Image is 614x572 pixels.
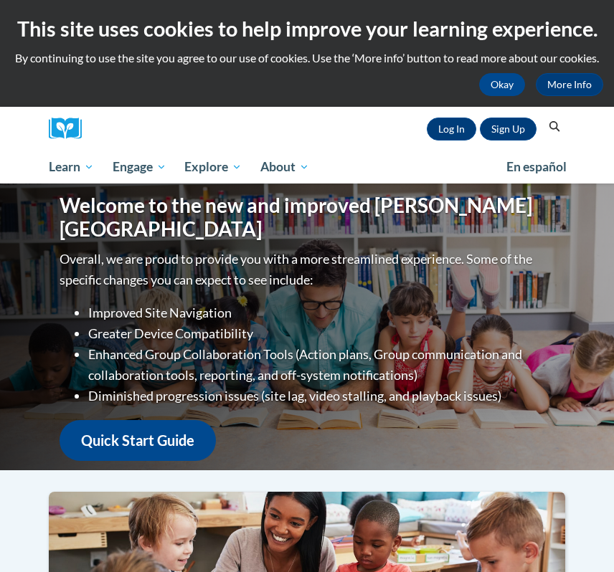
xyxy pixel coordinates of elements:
[544,118,565,135] button: Search
[251,151,318,183] a: About
[39,151,103,183] a: Learn
[506,159,567,174] span: En español
[103,151,176,183] a: Engage
[536,73,603,96] a: More Info
[11,50,603,66] p: By continuing to use the site you agree to our use of cookies. Use the ‘More info’ button to read...
[60,194,554,242] h1: Welcome to the new and improved [PERSON_NAME][GEOGRAPHIC_DATA]
[60,420,216,461] a: Quick Start Guide
[260,158,309,176] span: About
[479,73,525,96] button: Okay
[11,14,603,43] h2: This site uses cookies to help improve your learning experience.
[184,158,242,176] span: Explore
[88,302,554,323] li: Improved Site Navigation
[49,118,92,140] img: Logo brand
[113,158,166,176] span: Engage
[49,118,92,140] a: Cox Campus
[38,151,576,183] div: Main menu
[88,386,554,406] li: Diminished progression issues (site lag, video stalling, and playback issues)
[88,344,554,386] li: Enhanced Group Collaboration Tools (Action plans, Group communication and collaboration tools, re...
[427,118,476,140] a: Log In
[480,118,537,140] a: Register
[49,158,94,176] span: Learn
[175,151,251,183] a: Explore
[60,249,554,290] p: Overall, we are proud to provide you with a more streamlined experience. Some of the specific cha...
[497,152,576,182] a: En español
[88,323,554,344] li: Greater Device Compatibility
